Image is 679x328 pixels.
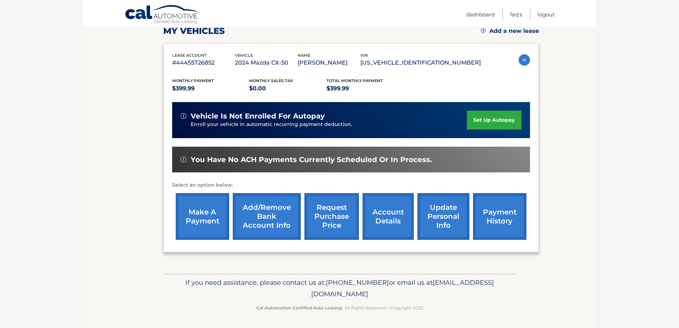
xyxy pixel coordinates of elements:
span: vehicle is not enrolled for autopay [191,112,325,121]
img: alert-white.svg [181,113,186,119]
a: account details [362,193,414,240]
span: Total Monthly Payment [326,78,383,83]
img: add.svg [481,28,486,33]
p: Select an option below: [172,181,530,190]
a: Dashboard [466,9,495,20]
p: [US_VEHICLE_IDENTIFICATION_NUMBER] [360,58,481,68]
p: Enroll your vehicle in automatic recurring payment deduction. [191,121,467,128]
span: vin [360,53,368,58]
a: FAQ's [510,9,522,20]
img: alert-white.svg [181,157,186,162]
a: Add a new lease [481,27,539,35]
a: Logout [537,9,555,20]
p: $399.99 [326,84,404,94]
a: make a payment [176,193,229,240]
span: vehicle [235,53,253,58]
a: request purchase price [304,193,359,240]
span: [EMAIL_ADDRESS][DOMAIN_NAME] [311,278,494,298]
p: $399.99 [172,84,250,94]
a: update personal info [417,193,469,240]
span: Monthly Payment [172,78,214,83]
p: 2024 Mazda CX-50 [235,58,298,68]
span: [PHONE_NUMBER] [326,278,389,287]
span: You have no ACH payments currently scheduled or in process. [191,155,432,164]
a: payment history [473,193,526,240]
p: #44455726852 [172,58,235,68]
p: If you need assistance, please contact us at: or email us at [168,277,511,300]
p: - All Rights Reserved - Copyright 2025 [168,304,511,312]
p: [PERSON_NAME] [298,58,360,68]
img: accordion-active.svg [519,54,530,66]
a: Add/Remove bank account info [233,193,301,240]
p: $0.00 [249,84,326,94]
span: lease account [172,53,207,58]
span: name [298,53,310,58]
h2: my vehicles [163,26,225,36]
a: set up autopay [467,111,521,130]
span: Monthly sales Tax [249,78,293,83]
strong: Cal Automotive Certified Auto Leasing [256,305,342,311]
a: Cal Automotive [125,5,200,25]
